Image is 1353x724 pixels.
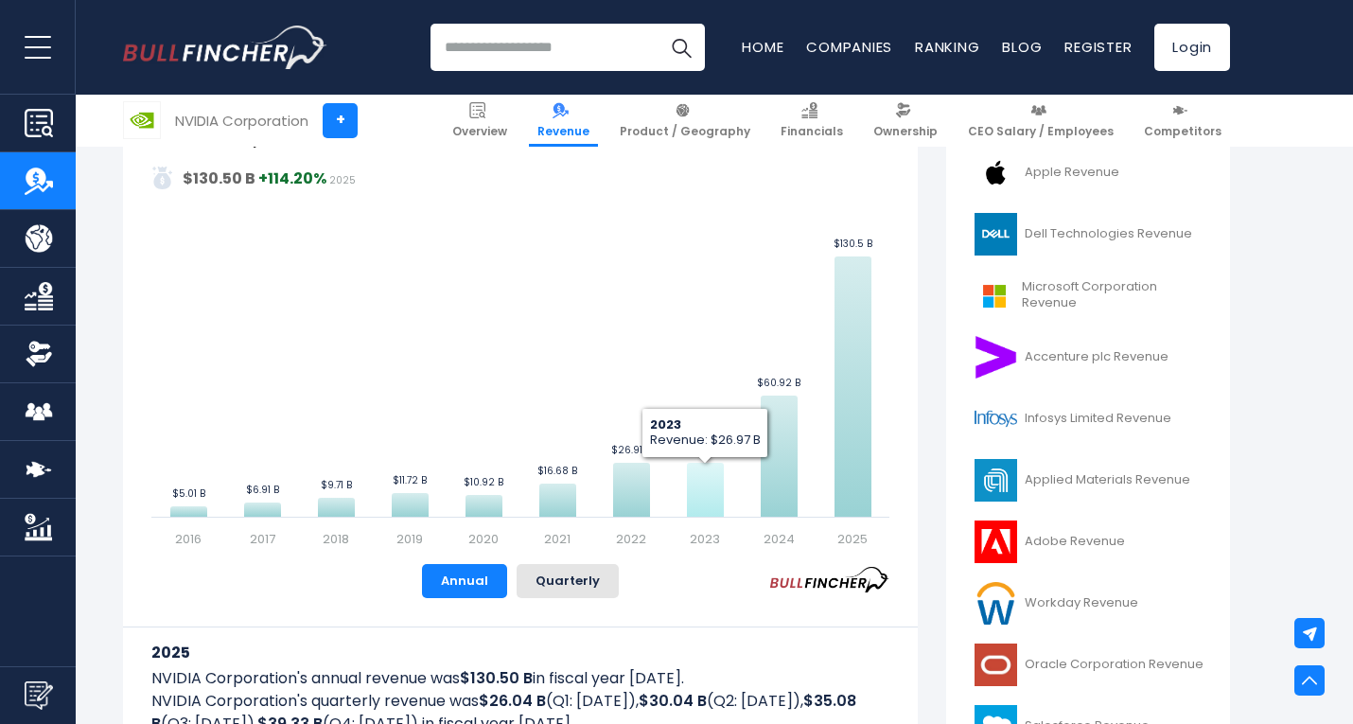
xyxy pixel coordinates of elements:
[960,454,1216,506] a: Applied Materials Revenue
[1064,37,1132,57] a: Register
[620,124,750,139] span: Product / Geography
[960,516,1216,568] a: Adobe Revenue
[960,393,1216,445] a: Infosys Limited Revenue
[321,478,352,492] text: $9.71 B
[972,151,1019,194] img: AAPL logo
[1002,37,1042,57] a: Blog
[517,564,619,598] button: Quarterly
[25,340,53,368] img: Ownership
[444,95,516,147] a: Overview
[123,26,327,69] img: Bullfincher logo
[806,37,892,57] a: Companies
[960,331,1216,383] a: Accenture plc Revenue
[183,168,255,189] strong: $130.50 B
[915,37,979,57] a: Ranking
[537,464,577,478] text: $16.68 B
[772,95,852,147] a: Financials
[422,564,507,598] button: Annual
[124,102,160,138] img: NVDA logo
[1154,24,1230,71] a: Login
[960,270,1216,322] a: Microsoft Corporation Revenue
[837,530,868,548] text: 2025
[690,530,720,548] text: 2023
[968,124,1114,139] span: CEO Salary / Employees
[834,237,872,251] text: $130.5 B
[960,147,1216,199] a: Apple Revenue
[658,24,705,71] button: Search
[611,95,759,147] a: Product / Geography
[865,95,946,147] a: Ownership
[639,690,707,712] b: $30.04 B
[329,173,356,187] span: 2025
[972,336,1019,379] img: ACN logo
[1135,95,1230,147] a: Competitors
[151,167,174,189] img: addasd
[972,397,1019,440] img: INFY logo
[464,475,503,489] text: $10.92 B
[250,530,275,548] text: 2017
[764,530,795,548] text: 2024
[960,639,1216,691] a: Oracle Corporation Revenue
[972,274,1016,317] img: MSFT logo
[393,473,427,487] text: $11.72 B
[960,208,1216,260] a: Dell Technologies Revenue
[151,641,889,664] h3: 2025
[742,37,783,57] a: Home
[175,110,308,132] div: NVIDIA Corporation
[468,530,499,548] text: 2020
[781,124,843,139] span: Financials
[611,443,651,457] text: $26.91 B
[960,577,1216,629] a: Workday Revenue
[972,521,1019,563] img: ADBE logo
[323,530,349,548] text: 2018
[123,26,326,69] a: Go to homepage
[452,124,507,139] span: Overview
[972,644,1019,686] img: ORCL logo
[172,486,205,501] text: $5.01 B
[959,95,1122,147] a: CEO Salary / Employees
[1144,124,1221,139] span: Competitors
[972,582,1019,625] img: WDAY logo
[972,459,1019,502] img: AMAT logo
[537,124,589,139] span: Revenue
[151,667,889,690] p: NVIDIA Corporation's annual revenue was in fiscal year [DATE].
[396,530,423,548] text: 2019
[246,483,279,497] text: $6.91 B
[479,690,546,712] b: $26.04 B
[972,213,1019,256] img: DELL logo
[258,168,326,189] strong: +114.20%
[175,530,202,548] text: 2016
[460,667,533,689] b: $130.50 B
[544,530,571,548] text: 2021
[757,376,800,390] text: $60.92 B
[616,530,646,548] text: 2022
[873,124,938,139] span: Ownership
[529,95,598,147] a: Revenue
[151,123,889,549] svg: NVIDIA Corporation's Revenue Trend
[323,103,358,138] a: +
[684,443,726,457] text: $26.97 B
